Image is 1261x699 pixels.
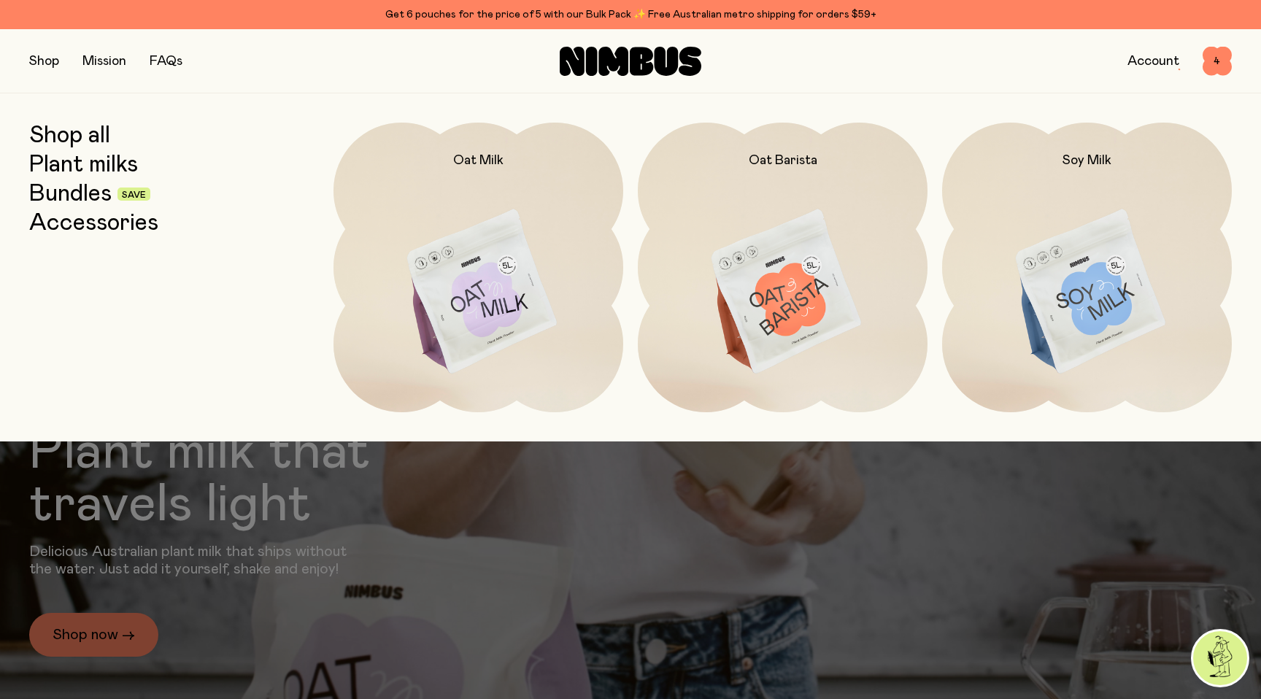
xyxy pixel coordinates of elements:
[1203,47,1232,76] button: 4
[1063,152,1111,169] h2: Soy Milk
[749,152,817,169] h2: Oat Barista
[82,55,126,68] a: Mission
[29,6,1232,23] div: Get 6 pouches for the price of 5 with our Bulk Pack ✨ Free Australian metro shipping for orders $59+
[1127,55,1179,68] a: Account
[1193,631,1247,685] img: agent
[150,55,182,68] a: FAQs
[453,152,504,169] h2: Oat Milk
[29,210,158,236] a: Accessories
[333,123,623,412] a: Oat Milk
[942,123,1232,412] a: Soy Milk
[29,152,138,178] a: Plant milks
[638,123,928,412] a: Oat Barista
[122,190,146,199] span: Save
[29,181,112,207] a: Bundles
[29,123,110,149] a: Shop all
